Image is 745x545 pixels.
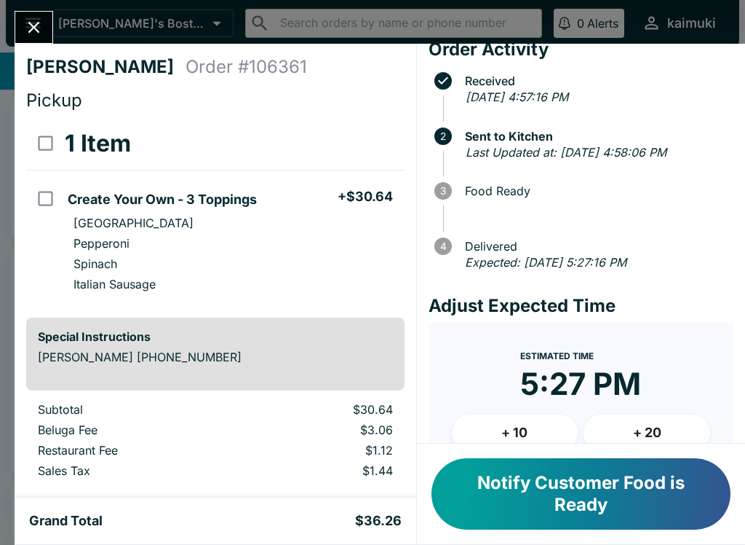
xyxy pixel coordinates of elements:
[38,463,226,478] p: Sales Tax
[26,117,405,306] table: orders table
[440,185,446,197] text: 3
[29,512,103,530] h5: Grand Total
[355,512,402,530] h5: $36.26
[38,329,393,344] h6: Special Instructions
[38,350,393,364] p: [PERSON_NAME] [PHONE_NUMBER]
[38,423,226,437] p: Beluga Fee
[431,458,730,530] button: Notify Customer Food is Ready
[26,402,405,484] table: orders table
[73,256,117,271] p: Spinach
[458,184,733,197] span: Food Ready
[429,295,733,317] h4: Adjust Expected Time
[38,443,226,458] p: Restaurant Fee
[520,365,641,403] time: 5:27 PM
[458,240,733,253] span: Delivered
[38,402,226,417] p: Subtotal
[439,240,446,252] text: 4
[452,415,578,451] button: + 10
[68,191,257,208] h5: Create Your Own - 3 Toppings
[186,56,307,78] h4: Order # 106361
[520,350,594,361] span: Estimated Time
[466,90,568,104] em: [DATE] 4:57:16 PM
[440,130,446,142] text: 2
[338,188,393,205] h5: + $30.64
[73,236,130,251] p: Pepperoni
[26,90,82,111] span: Pickup
[466,145,666,160] em: Last Updated at: [DATE] 4:58:06 PM
[73,216,194,230] p: [GEOGRAPHIC_DATA]
[26,56,186,78] h4: [PERSON_NAME]
[73,277,156,291] p: Italian Sausage
[458,74,733,87] span: Received
[465,255,626,270] em: Expected: [DATE] 5:27:16 PM
[250,423,392,437] p: $3.06
[250,402,392,417] p: $30.64
[429,39,733,60] h4: Order Activity
[250,463,392,478] p: $1.44
[65,129,131,158] h3: 1 Item
[583,415,710,451] button: + 20
[15,12,52,43] button: Close
[458,130,733,143] span: Sent to Kitchen
[250,443,392,458] p: $1.12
